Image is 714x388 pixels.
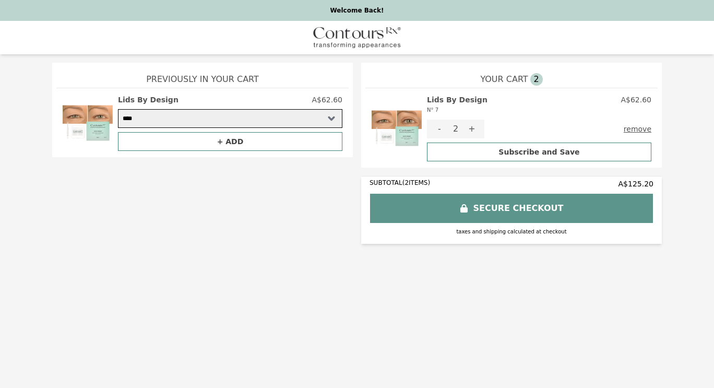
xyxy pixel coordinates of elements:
img: Brand Logo [313,27,401,48]
img: Lids By Design [63,95,113,151]
div: taxes and shipping calculated at checkout [370,228,653,236]
button: + [459,120,484,138]
div: N° 7 [427,105,487,115]
span: SUBTOTAL [370,179,402,186]
button: remove [624,120,651,138]
select: Select a product variant [118,109,342,128]
h2: Lids By Design [427,95,487,115]
p: A$62.60 [621,95,651,105]
span: ( 2 ITEMS) [402,179,430,186]
span: A$125.20 [618,179,653,189]
img: Lids By Design [372,95,422,161]
button: Subscribe and Save [427,143,651,161]
div: 2 [452,120,459,138]
h2: Lids By Design [118,95,178,105]
span: 2 [530,73,543,86]
button: SECURE CHECKOUT [370,193,653,224]
button: - [427,120,452,138]
button: + ADD [118,132,342,151]
h1: Previously In Your Cart [56,63,349,88]
span: YOUR CART [480,73,528,86]
p: A$62.60 [312,95,342,105]
p: Welcome Back! [6,6,708,15]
